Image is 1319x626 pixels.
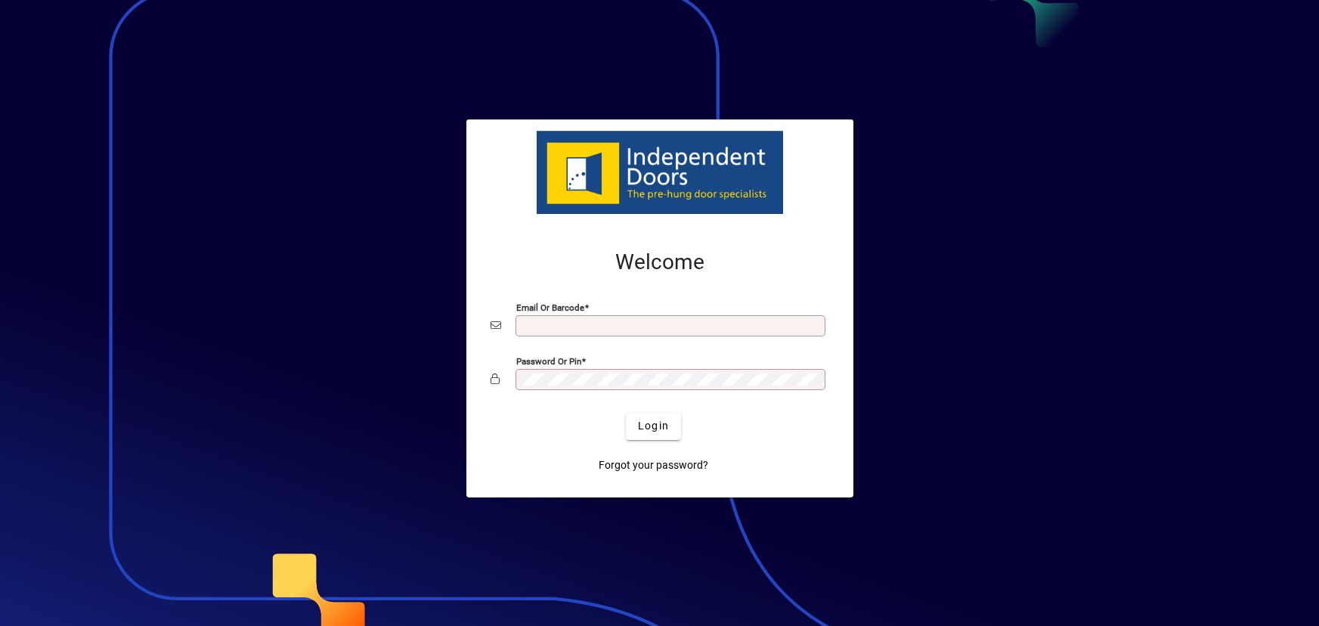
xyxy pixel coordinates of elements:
[599,457,708,473] span: Forgot your password?
[593,452,714,479] a: Forgot your password?
[516,355,581,366] mat-label: Password or Pin
[638,418,669,434] span: Login
[516,302,584,312] mat-label: Email or Barcode
[491,249,829,275] h2: Welcome
[626,413,681,440] button: Login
